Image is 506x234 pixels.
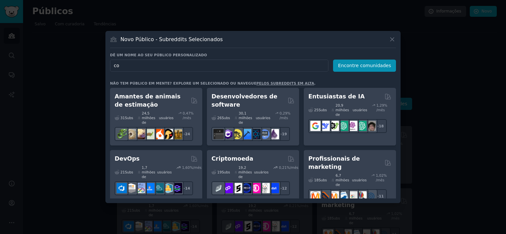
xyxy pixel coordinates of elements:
[172,183,182,193] img: Engenheiros de plataforma
[310,191,321,201] img: marketing de conteúdo
[121,36,223,42] font: Novo Público - Subreddits Selecionados
[222,116,230,120] font: Subs
[121,170,125,174] font: 21
[320,121,330,131] img: Busca Profunda
[256,116,270,120] font: usuários
[222,170,230,174] font: Subs
[352,178,367,182] font: usuários
[366,121,376,131] img: Inteligência Artificial
[335,103,349,117] font: 20,9 milhões de
[211,155,253,162] font: Criptomoeda
[279,111,287,115] font: 0,29
[308,155,360,170] font: Profissionais de marketing
[163,129,173,139] img: PetAdvice
[135,129,145,139] img: lagartixas-leopardo
[250,129,261,139] img: reativo
[185,186,190,190] font: 14
[269,129,279,139] img: elixir
[376,103,387,112] font: % /mês
[239,166,252,179] font: 19,2 milhões de
[126,129,136,139] img: bola python
[213,183,224,193] img: finanças étnicas
[217,116,222,120] font: 26
[190,166,202,169] font: %/mês
[256,81,314,85] a: pelos subreddits em alta
[117,129,127,139] img: herpetologia
[333,60,396,72] button: Encontre comunidades
[213,129,224,139] img: software
[232,129,242,139] img: aprenda javascript
[308,93,365,100] font: Entusiastas de IA
[314,108,319,112] font: 25
[336,173,349,187] font: 6,7 milhões de
[117,183,127,193] img: azuredevops
[379,124,384,128] font: 18
[115,93,181,108] font: Amantes de animais de estimação
[144,183,155,193] img: Links DevOps
[282,132,287,136] font: 19
[185,132,190,136] font: 24
[269,183,279,193] img: defi_
[154,129,164,139] img: calopsita
[110,53,207,57] font: Dê um nome ao seu público personalizado
[144,129,155,139] img: tartaruga
[115,155,140,162] font: DevOps
[314,178,319,182] font: 18
[347,121,357,131] img: OpenAIDev
[183,111,190,115] font: 0,47
[223,129,233,139] img: c sustenido
[319,108,327,112] font: Subs
[163,183,173,193] img: aws_cdk
[182,166,190,169] font: 1,60
[287,166,298,169] font: %/mês
[338,121,348,131] img: chatgpt_promptDesign
[125,170,133,174] font: Subs
[110,60,328,72] input: Escolha um nome curto, como "Profissionais de Marketing Digital" ou "Cineastas"
[356,191,367,201] img: Pesquisa de Marketing
[183,111,193,120] font: % /mês
[250,183,261,193] img: defiblockchain
[347,191,357,201] img: anúncios do Google
[338,63,391,68] font: Encontre comunidades
[352,108,367,112] font: usuários
[211,93,277,108] font: Desenvolvedores de software
[310,121,321,131] img: GoogleGeminiAI
[239,111,252,124] font: 30,1 milhões de
[154,183,164,193] img: engenharia de plataforma
[110,81,256,85] font: Não tem público em mente? Explore um selecionado ou navegue
[223,183,233,193] img: 0xPolígono
[338,191,348,201] img: Marketing por e-mail
[135,183,145,193] img: Docker_DevOps
[157,170,172,174] font: usuários
[125,116,133,120] font: Subs
[320,191,330,201] img: bigseo
[121,116,125,120] font: 31
[356,121,367,131] img: prompts_do_chatgpt_
[241,129,251,139] img: Programação iOS
[319,178,327,182] font: Subs
[142,111,155,124] font: 24,5 milhões de
[232,183,242,193] img: participante da etnia
[376,103,384,107] font: 1,29
[282,186,287,190] font: 12
[314,81,316,85] font: .
[329,191,339,201] img: Pergunte ao Marketing
[279,111,290,120] font: % /mês
[241,183,251,193] img: web3
[217,170,222,174] font: 19
[126,183,136,193] img: Especialistas certificados pela AWS
[260,129,270,139] img: Pergunte à Ciência da Computação
[366,191,376,201] img: Marketing Online
[159,116,173,120] font: usuários
[172,129,182,139] img: raça de cachorro
[329,121,339,131] img: Catálogo de ferramentas de IA
[260,183,270,193] img: CriptoNotícias
[376,173,383,177] font: 1,02
[254,170,268,174] font: usuários
[142,166,155,179] font: 1,7 milhões de
[379,194,384,198] font: 11
[279,166,287,169] font: 0,21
